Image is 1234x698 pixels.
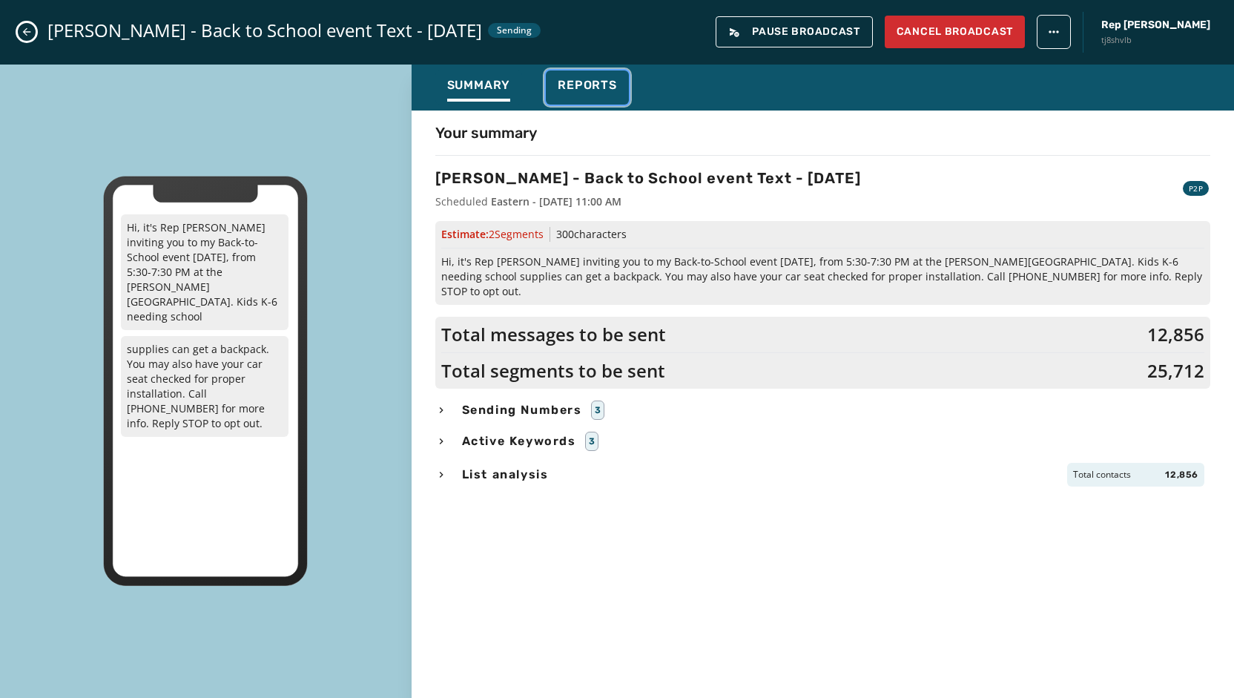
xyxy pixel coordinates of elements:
[556,227,627,241] span: 300 characters
[435,122,537,143] h4: Your summary
[47,19,482,42] span: [PERSON_NAME] - Back to School event Text - [DATE]
[459,401,585,419] span: Sending Numbers
[546,70,629,105] button: Reports
[435,401,1210,420] button: Sending Numbers3
[435,194,488,209] span: Scheduled
[491,194,621,209] div: Eastern - [DATE] 11:00 AM
[121,214,288,330] p: Hi, it's Rep [PERSON_NAME] inviting you to my Back-to-School event [DATE], from 5:30-7:30 PM at t...
[1165,469,1198,481] span: 12,856
[585,432,599,451] div: 3
[1073,469,1131,481] span: Total contacts
[1101,34,1210,47] span: tj8shvlb
[1147,323,1204,346] span: 12,856
[459,466,552,484] span: List analysis
[497,24,532,36] span: Sending
[121,336,288,437] p: supplies can get a backpack. You may also have your car seat checked for proper installation. Cal...
[1183,181,1209,196] div: P2P
[489,227,544,241] span: 2 Segment s
[1147,359,1204,383] span: 25,712
[897,24,1013,39] span: Cancel Broadcast
[435,432,1210,451] button: Active Keywords3
[885,16,1025,48] button: Cancel Broadcast
[435,168,861,188] h3: [PERSON_NAME] - Back to School event Text - [DATE]
[441,254,1204,299] span: Hi, it's Rep [PERSON_NAME] inviting you to my Back-to-School event [DATE], from 5:30-7:30 PM at t...
[441,323,666,346] span: Total messages to be sent
[728,26,860,38] span: Pause Broadcast
[435,70,523,105] button: Summary
[1037,15,1071,49] button: broadcast action menu
[435,463,1210,487] button: List analysisTotal contacts12,856
[1101,18,1210,33] span: Rep [PERSON_NAME]
[558,78,617,93] span: Reports
[459,432,579,450] span: Active Keywords
[447,78,511,93] span: Summary
[716,16,873,47] button: Pause Broadcast
[441,227,544,242] span: Estimate:
[591,401,605,420] div: 3
[441,359,665,383] span: Total segments to be sent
